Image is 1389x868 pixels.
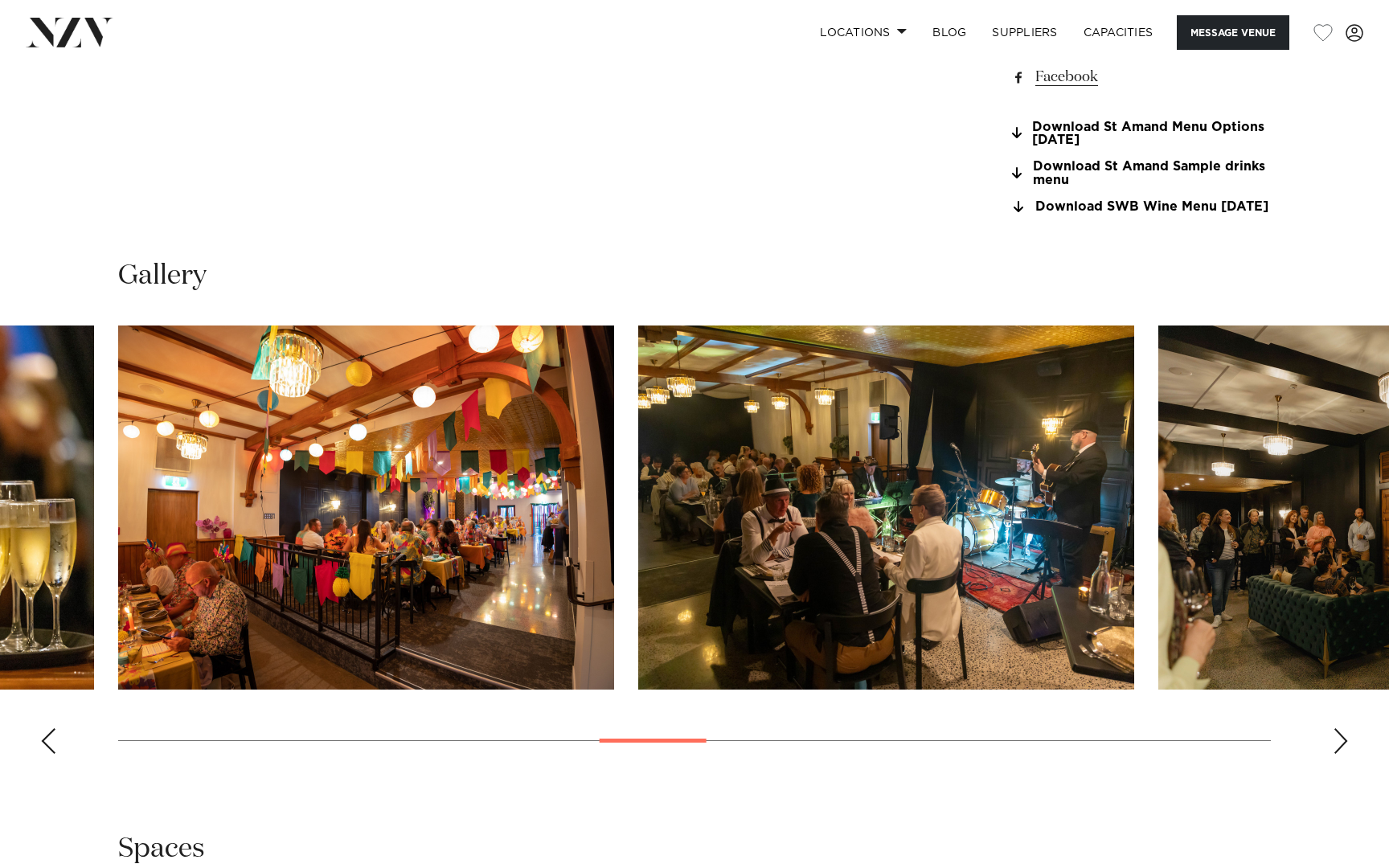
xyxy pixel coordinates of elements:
[1009,160,1271,187] a: Download St Amand Sample drinks menu
[1177,15,1289,50] button: Message Venue
[118,325,614,690] swiper-slide: 11 / 24
[1071,15,1166,50] a: Capacities
[920,15,979,50] a: BLOG
[118,258,207,294] h2: Gallery
[979,15,1070,50] a: SUPPLIERS
[1009,121,1271,148] a: Download St Amand Menu Options [DATE]
[807,15,920,50] a: Locations
[1009,200,1271,215] a: Download SWB Wine Menu [DATE]
[638,325,1134,690] swiper-slide: 12 / 24
[1009,66,1271,88] a: Facebook
[26,18,113,47] img: nzv-logo.png
[118,831,205,867] h2: Spaces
